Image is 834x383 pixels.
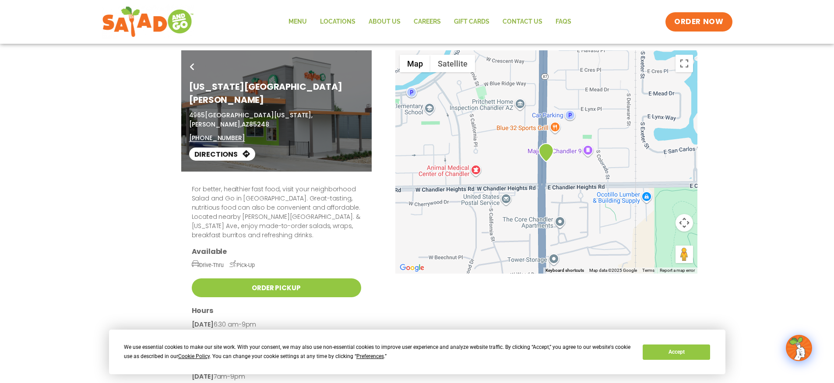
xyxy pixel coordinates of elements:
[178,353,210,359] span: Cookie Policy
[643,344,710,360] button: Accept
[660,268,695,273] a: Report a map error
[447,12,496,32] a: GIFT CARDS
[189,134,245,143] a: [PHONE_NUMBER]
[192,247,361,256] h3: Available
[192,320,214,329] strong: [DATE]
[313,12,362,32] a: Locations
[192,185,361,240] p: For better, healthier fast food, visit your neighborhood Salad and Go in [GEOGRAPHIC_DATA]. Great...
[192,372,361,382] p: 7am-9pm
[674,17,723,27] span: ORDER NOW
[189,111,205,119] span: 4965
[124,343,632,361] div: We use essential cookies to make our site work. With your consent, we may also use non-essential ...
[362,12,407,32] a: About Us
[282,12,313,32] a: Menu
[102,4,194,39] img: new-SAG-logo-768×292
[282,12,578,32] nav: Menu
[496,12,549,32] a: Contact Us
[205,111,313,119] span: [GEOGRAPHIC_DATA][US_STATE],
[189,80,364,106] h1: [US_STATE][GEOGRAPHIC_DATA][PERSON_NAME]
[242,120,250,129] span: AZ
[676,246,693,263] button: Drag Pegman onto the map to open Street View
[192,372,214,381] strong: [DATE]
[189,120,242,129] span: [PERSON_NAME],
[192,278,361,297] a: Order Pickup
[192,262,224,268] span: Drive-Thru
[549,12,578,32] a: FAQs
[189,148,255,161] a: Directions
[249,120,269,129] span: 85248
[229,262,255,268] span: Pick-Up
[665,12,732,32] a: ORDER NOW
[356,353,384,359] span: Preferences
[109,330,725,374] div: Cookie Consent Prompt
[676,214,693,232] button: Map camera controls
[787,336,811,360] img: wpChatIcon
[192,306,361,315] h3: Hours
[192,320,361,330] p: 6:30 am-9pm
[407,12,447,32] a: Careers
